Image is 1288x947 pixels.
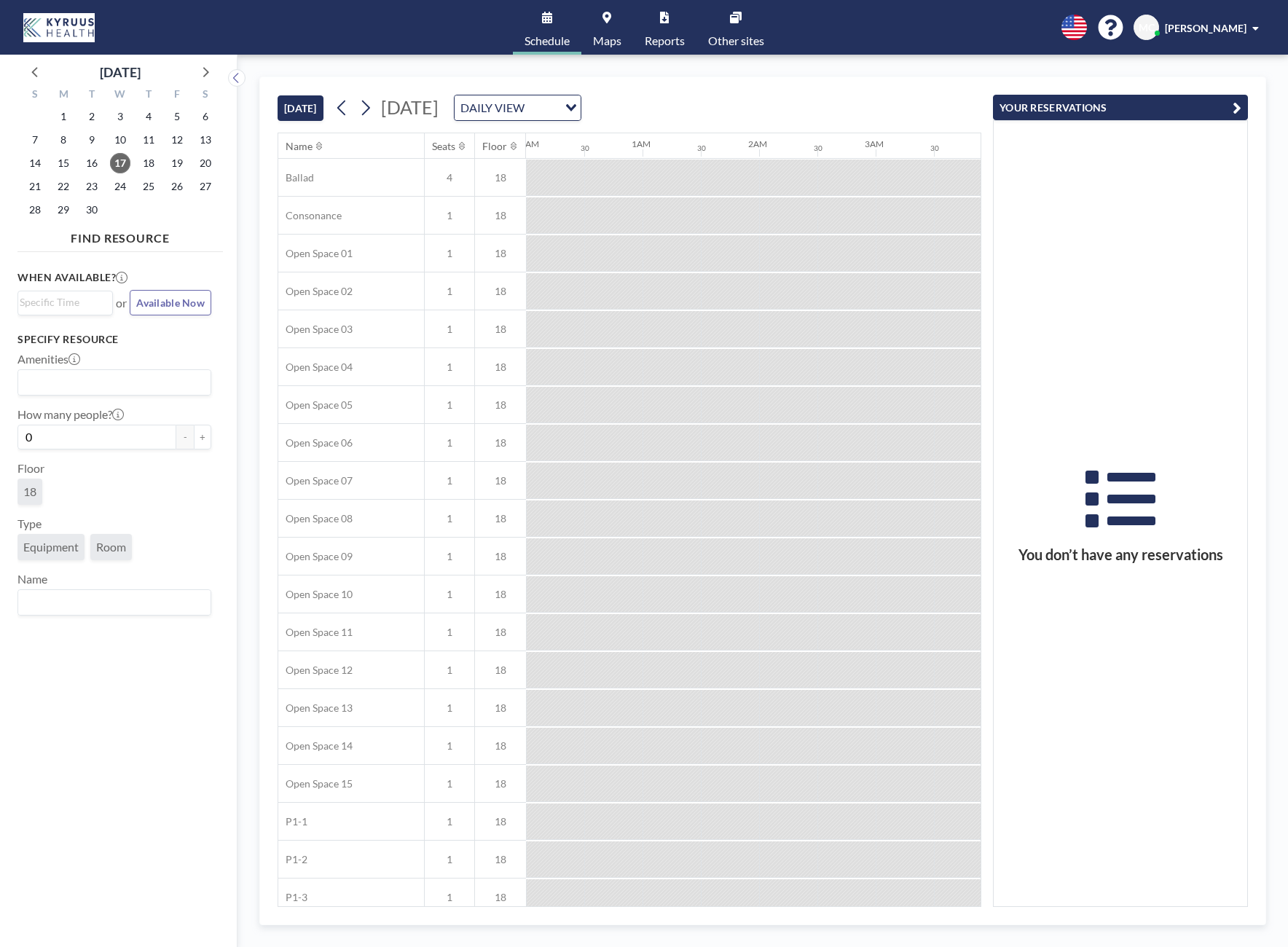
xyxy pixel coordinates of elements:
[17,352,80,366] label: Amenities
[278,853,307,866] span: P1-2
[17,572,47,586] label: Name
[425,626,474,639] span: 1
[17,461,44,476] label: Floor
[25,176,45,197] span: Sunday, September 21, 2025
[195,106,216,127] span: Saturday, September 6, 2025
[475,285,526,298] span: 18
[20,373,203,392] input: Search for option
[110,153,130,173] span: Wednesday, September 17, 2025
[278,436,353,449] span: Open Space 06
[53,176,74,197] span: Monday, September 22, 2025
[23,540,79,554] span: Equipment
[475,891,526,904] span: 18
[930,144,939,153] div: 30
[167,106,187,127] span: Friday, September 5, 2025
[475,171,526,184] span: 18
[25,200,45,220] span: Sunday, September 28, 2025
[138,176,159,197] span: Thursday, September 25, 2025
[525,35,570,47] span: Schedule
[278,550,353,563] span: Open Space 09
[425,285,474,298] span: 1
[25,130,45,150] span: Sunday, September 7, 2025
[278,171,314,184] span: Ballad
[475,247,526,260] span: 18
[475,626,526,639] span: 18
[53,200,74,220] span: Monday, September 29, 2025
[455,95,581,120] div: Search for option
[278,626,353,639] span: Open Space 11
[581,144,589,153] div: 30
[110,176,130,197] span: Wednesday, September 24, 2025
[432,140,455,153] div: Seats
[110,106,130,127] span: Wednesday, September 3, 2025
[96,540,126,554] span: Room
[425,247,474,260] span: 1
[138,153,159,173] span: Thursday, September 18, 2025
[17,516,42,531] label: Type
[425,361,474,374] span: 1
[278,209,342,222] span: Consonance
[278,739,353,753] span: Open Space 14
[1139,21,1155,34] span: MC
[381,96,439,118] span: [DATE]
[278,588,353,601] span: Open Space 10
[278,815,307,828] span: P1-1
[425,588,474,601] span: 1
[475,588,526,601] span: 18
[23,13,95,42] img: organization-logo
[138,130,159,150] span: Thursday, September 11, 2025
[425,323,474,336] span: 1
[25,153,45,173] span: Sunday, September 14, 2025
[23,484,36,499] span: 18
[458,98,527,117] span: DAILY VIEW
[286,140,313,153] div: Name
[162,86,191,105] div: F
[425,474,474,487] span: 1
[425,702,474,715] span: 1
[278,323,353,336] span: Open Space 03
[195,176,216,197] span: Saturday, September 27, 2025
[475,398,526,412] span: 18
[278,247,353,260] span: Open Space 01
[475,323,526,336] span: 18
[425,550,474,563] span: 1
[278,95,323,121] button: [DATE]
[593,35,621,47] span: Maps
[475,209,526,222] span: 18
[425,436,474,449] span: 1
[176,425,194,449] button: -
[697,144,706,153] div: 30
[475,550,526,563] span: 18
[278,398,353,412] span: Open Space 05
[18,590,211,615] div: Search for option
[20,593,203,612] input: Search for option
[82,176,102,197] span: Tuesday, September 23, 2025
[20,294,104,310] input: Search for option
[278,474,353,487] span: Open Space 07
[814,144,822,153] div: 30
[78,86,106,105] div: T
[278,702,353,715] span: Open Space 13
[475,777,526,790] span: 18
[17,225,223,245] h4: FIND RESOURCE
[138,106,159,127] span: Thursday, September 4, 2025
[82,200,102,220] span: Tuesday, September 30, 2025
[53,106,74,127] span: Monday, September 1, 2025
[53,130,74,150] span: Monday, September 8, 2025
[748,138,767,149] div: 2AM
[194,425,211,449] button: +
[278,891,307,904] span: P1-3
[475,474,526,487] span: 18
[425,739,474,753] span: 1
[425,664,474,677] span: 1
[993,95,1248,120] button: YOUR RESERVATIONS
[82,130,102,150] span: Tuesday, September 9, 2025
[475,436,526,449] span: 18
[21,86,50,105] div: S
[278,777,353,790] span: Open Space 15
[425,209,474,222] span: 1
[475,853,526,866] span: 18
[475,702,526,715] span: 18
[18,370,211,395] div: Search for option
[100,62,141,82] div: [DATE]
